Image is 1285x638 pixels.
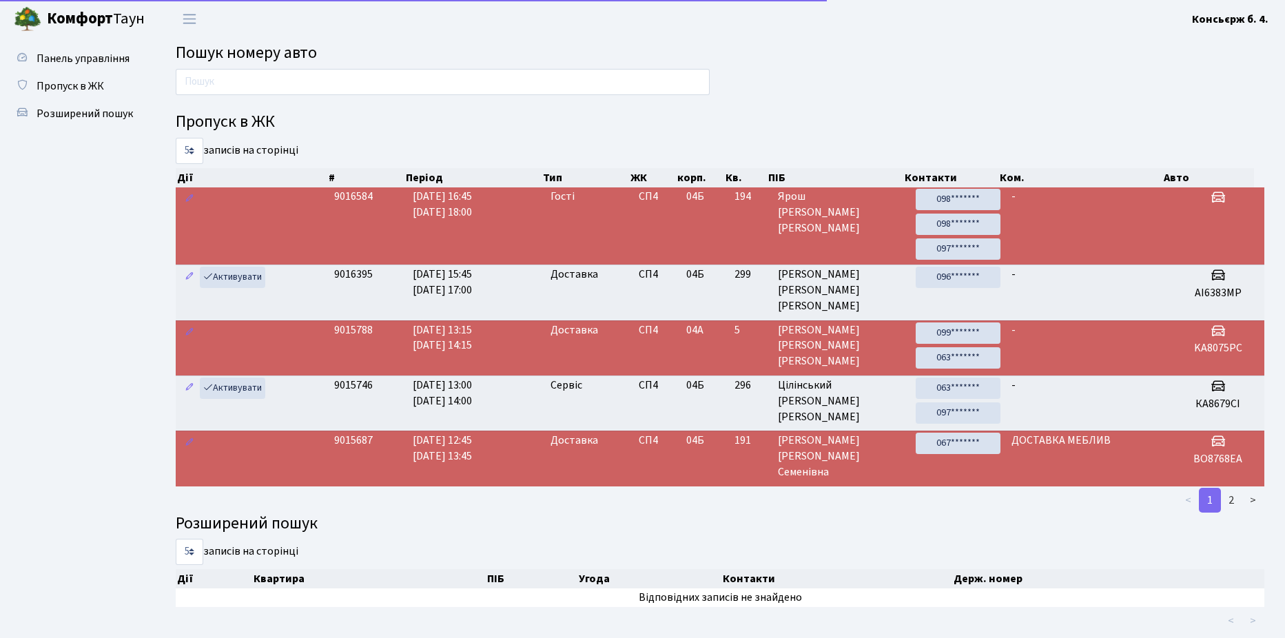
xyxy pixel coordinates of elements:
a: Панель управління [7,45,145,72]
span: Таун [47,8,145,31]
span: [PERSON_NAME] [PERSON_NAME] [PERSON_NAME] [778,322,905,370]
th: Ком. [998,168,1162,187]
th: Угода [577,569,721,588]
th: Контакти [903,168,998,187]
span: СП4 [639,433,675,449]
a: Пропуск в ЖК [7,72,145,100]
span: - [1011,267,1016,282]
span: Доставка [551,267,598,282]
span: [PERSON_NAME] [PERSON_NAME] Семенівна [778,433,905,480]
span: СП4 [639,189,675,205]
th: Тип [542,168,629,187]
th: корп. [676,168,724,187]
span: Ярош [PERSON_NAME] [PERSON_NAME] [778,189,905,236]
span: 9015746 [334,378,373,393]
span: [DATE] 13:15 [DATE] 14:15 [413,322,472,353]
a: Редагувати [181,378,198,399]
label: записів на сторінці [176,138,298,164]
select: записів на сторінці [176,539,203,565]
th: ПІБ [767,168,903,187]
a: Активувати [200,378,265,399]
button: Переключити навігацію [172,8,207,30]
span: 9016584 [334,189,373,204]
b: Консьєрж б. 4. [1192,12,1268,27]
span: 299 [734,267,767,282]
span: - [1011,189,1016,204]
span: 191 [734,433,767,449]
th: Період [404,168,541,187]
th: ПІБ [486,569,577,588]
span: [PERSON_NAME] [PERSON_NAME] [PERSON_NAME] [778,267,905,314]
select: записів на сторінці [176,138,203,164]
span: [DATE] 16:45 [DATE] 18:00 [413,189,472,220]
span: Доставка [551,322,598,338]
span: 04А [686,322,703,338]
img: logo.png [14,6,41,33]
th: Держ. номер [952,569,1264,588]
span: 296 [734,378,767,393]
h5: ВО8768ЕА [1177,453,1259,466]
span: [DATE] 13:00 [DATE] 14:00 [413,378,472,409]
span: СП4 [639,322,675,338]
span: Цілінський [PERSON_NAME] [PERSON_NAME] [778,378,905,425]
span: СП4 [639,267,675,282]
input: Пошук [176,69,710,95]
a: Розширений пошук [7,100,145,127]
th: Авто [1162,168,1254,187]
span: - [1011,378,1016,393]
h5: КА8679СІ [1177,398,1259,411]
h4: Пропуск в ЖК [176,112,1264,132]
a: Консьєрж б. 4. [1192,11,1268,28]
span: Сервіс [551,378,582,393]
span: - [1011,322,1016,338]
a: Редагувати [181,267,198,288]
label: записів на сторінці [176,539,298,565]
span: 9016395 [334,267,373,282]
a: > [1242,488,1264,513]
span: 04Б [686,433,704,448]
span: 04Б [686,378,704,393]
a: Редагувати [181,433,198,454]
span: [DATE] 15:45 [DATE] 17:00 [413,267,472,298]
th: Дії [176,569,252,588]
span: 9015788 [334,322,373,338]
a: 1 [1199,488,1221,513]
a: Редагувати [181,322,198,344]
span: [DATE] 12:45 [DATE] 13:45 [413,433,472,464]
span: 9015687 [334,433,373,448]
span: Пошук номеру авто [176,41,317,65]
span: ДОСТАВКА МЕБЛИВ [1011,433,1111,448]
a: Редагувати [181,189,198,210]
h5: АІ6383МР [1177,287,1259,300]
b: Комфорт [47,8,113,30]
h5: KA8075PC [1177,342,1259,355]
th: Кв. [724,168,767,187]
h4: Розширений пошук [176,514,1264,534]
span: Розширений пошук [37,106,133,121]
th: # [327,168,404,187]
span: Доставка [551,433,598,449]
span: 04Б [686,267,704,282]
th: Контакти [721,569,953,588]
th: Квартира [252,569,486,588]
span: Гості [551,189,575,205]
a: Активувати [200,267,265,288]
td: Відповідних записів не знайдено [176,588,1264,607]
span: 5 [734,322,767,338]
span: 04Б [686,189,704,204]
span: Панель управління [37,51,130,66]
span: 194 [734,189,767,205]
th: ЖК [629,168,676,187]
a: 2 [1220,488,1242,513]
span: Пропуск в ЖК [37,79,104,94]
th: Дії [176,168,327,187]
span: СП4 [639,378,675,393]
